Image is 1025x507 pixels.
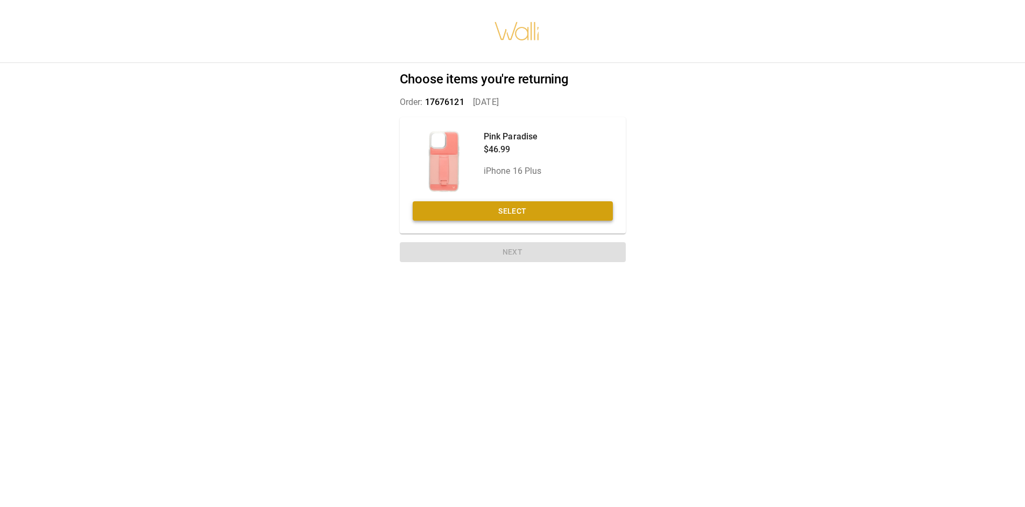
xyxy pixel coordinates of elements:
[400,72,626,87] h2: Choose items you're returning
[425,97,464,107] span: 17676121
[484,130,542,143] p: Pink Paradise
[494,8,540,54] img: walli-inc.myshopify.com
[484,143,542,156] p: $46.99
[413,201,613,221] button: Select
[484,165,542,178] p: iPhone 16 Plus
[400,96,626,109] p: Order: [DATE]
